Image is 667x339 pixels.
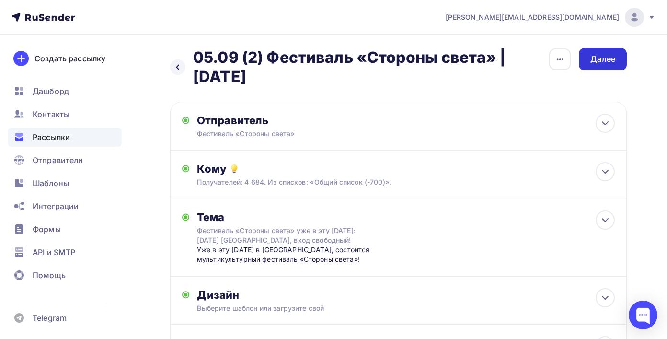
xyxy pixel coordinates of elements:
[197,210,386,224] div: Тема
[197,177,573,187] div: Получателей: 4 684. Из списков: «Общий список (-700)».
[33,154,83,166] span: Отправители
[197,162,615,175] div: Кому
[8,174,122,193] a: Шаблоны
[33,246,75,258] span: API и SMTP
[33,200,79,212] span: Интеграции
[34,53,105,64] div: Создать рассылку
[193,48,549,86] h2: 05.09 (2) Фестиваль «Стороны света» | [DATE]
[446,8,655,27] a: [PERSON_NAME][EMAIL_ADDRESS][DOMAIN_NAME]
[8,105,122,124] a: Контакты
[446,12,619,22] span: [PERSON_NAME][EMAIL_ADDRESS][DOMAIN_NAME]
[33,177,69,189] span: Шаблоны
[33,85,69,97] span: Дашборд
[197,304,573,313] div: Выберите шаблон или загрузите свой
[197,245,386,265] div: Уже в эту [DATE] в [GEOGRAPHIC_DATA], состоится мультикультурный фестиваль «Стороны света»!
[197,288,615,302] div: Дизайн
[33,108,69,120] span: Контакты
[8,82,122,101] a: Дашборд
[197,226,368,245] div: Фестиваль «Стороны света» уже в эту [DATE]: [DATE] [GEOGRAPHIC_DATA], вход свободный!
[33,312,67,324] span: Telegram
[33,269,66,281] span: Помощь
[590,54,615,65] div: Далее
[8,220,122,239] a: Формы
[197,114,404,127] div: Отправитель
[197,129,384,139] div: Фестиваль «Стороны света»
[33,131,70,143] span: Рассылки
[8,151,122,170] a: Отправители
[8,128,122,147] a: Рассылки
[33,223,61,235] span: Формы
